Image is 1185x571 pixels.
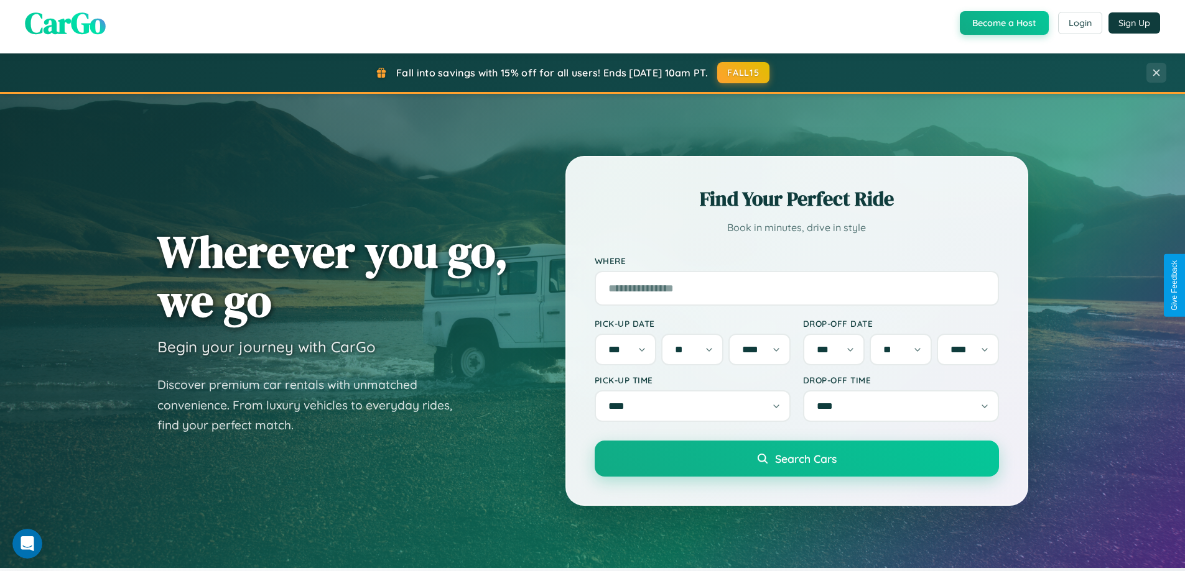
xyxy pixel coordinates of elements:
p: Discover premium car rentals with unmatched convenience. From luxury vehicles to everyday rides, ... [157,375,468,436]
button: Search Cars [595,441,999,477]
button: FALL15 [717,62,769,83]
iframe: Intercom live chat [12,529,42,559]
button: Become a Host [960,11,1049,35]
h1: Wherever you go, we go [157,227,508,325]
label: Where [595,255,999,266]
h3: Begin your journey with CarGo [157,337,376,356]
p: Book in minutes, drive in style [595,219,999,237]
label: Pick-up Time [595,375,791,385]
span: Search Cars [775,452,837,465]
label: Drop-off Time [803,375,999,385]
button: Login [1058,12,1102,34]
button: Sign Up [1108,12,1160,34]
label: Pick-up Date [595,318,791,329]
span: Fall into savings with 15% off for all users! Ends [DATE] 10am PT. [396,66,708,79]
span: CarGo [25,2,106,43]
label: Drop-off Date [803,318,999,329]
h2: Find Your Perfect Ride [595,185,999,212]
div: Give Feedback [1170,260,1179,311]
